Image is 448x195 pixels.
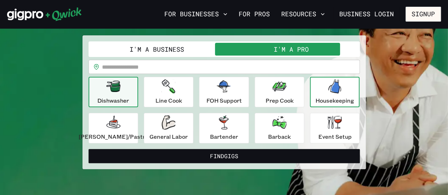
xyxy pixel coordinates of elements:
button: Prep Cook [255,77,304,107]
button: [PERSON_NAME]/Pastry [89,113,138,143]
button: Resources [278,8,328,20]
button: For Businesses [161,8,230,20]
p: Bartender [210,132,238,141]
button: I'm a Pro [224,43,358,56]
button: Barback [255,113,304,143]
h2: PICK UP A SHIFT! [83,14,366,28]
p: Prep Cook [265,96,293,105]
p: General Labor [149,132,188,141]
button: General Labor [144,113,193,143]
button: Bartender [199,113,249,143]
p: [PERSON_NAME]/Pastry [79,132,148,141]
button: I'm a Business [90,43,224,56]
a: Business Login [333,7,400,22]
p: FOH Support [206,96,242,105]
button: Dishwasher [89,77,138,107]
button: Signup [406,7,441,22]
button: FindGigs [89,149,360,163]
button: Line Cook [144,77,193,107]
button: FOH Support [199,77,249,107]
p: Line Cook [155,96,182,105]
button: Housekeeping [310,77,359,107]
a: For Pros [236,8,273,20]
p: Housekeeping [316,96,354,105]
p: Barback [268,132,291,141]
button: Event Setup [310,113,359,143]
p: Dishwasher [97,96,129,105]
p: Event Setup [318,132,351,141]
